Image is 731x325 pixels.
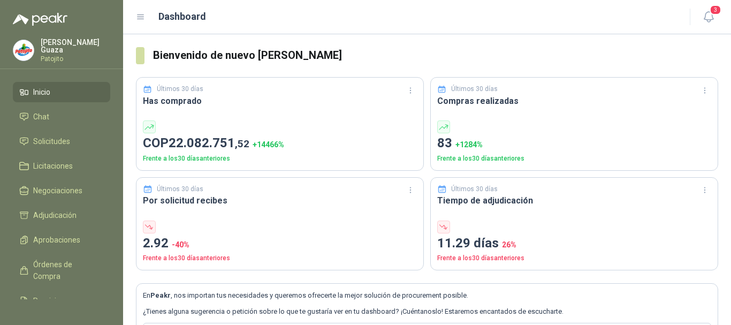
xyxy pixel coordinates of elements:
[33,135,70,147] span: Solicitudes
[699,7,718,27] button: 3
[13,291,110,311] a: Remisiones
[143,154,417,164] p: Frente a los 30 días anteriores
[437,194,711,207] h3: Tiempo de adjudicación
[13,40,34,61] img: Company Logo
[41,39,110,54] p: [PERSON_NAME] Guaza
[33,185,82,196] span: Negociaciones
[437,154,711,164] p: Frente a los 30 días anteriores
[33,234,80,246] span: Aprobaciones
[153,47,718,64] h3: Bienvenido de nuevo [PERSON_NAME]
[143,194,417,207] h3: Por solicitud recibes
[13,156,110,176] a: Licitaciones
[33,259,100,282] span: Órdenes de Compra
[172,240,189,249] span: -40 %
[157,84,203,94] p: Últimos 30 días
[13,254,110,286] a: Órdenes de Compra
[235,138,249,150] span: ,52
[451,184,498,194] p: Últimos 30 días
[253,140,284,149] span: + 14466 %
[13,107,110,127] a: Chat
[33,160,73,172] span: Licitaciones
[33,295,73,307] span: Remisiones
[13,230,110,250] a: Aprobaciones
[169,135,249,150] span: 22.082.751
[451,84,498,94] p: Últimos 30 días
[437,94,711,108] h3: Compras realizadas
[157,184,203,194] p: Últimos 30 días
[143,94,417,108] h3: Has comprado
[143,233,417,254] p: 2.92
[13,13,67,26] img: Logo peakr
[437,133,711,154] p: 83
[41,56,110,62] p: Patojito
[710,5,721,15] span: 3
[158,9,206,24] h1: Dashboard
[143,133,417,154] p: COP
[437,233,711,254] p: 11.29 días
[437,253,711,263] p: Frente a los 30 días anteriores
[502,240,516,249] span: 26 %
[13,180,110,201] a: Negociaciones
[143,253,417,263] p: Frente a los 30 días anteriores
[455,140,483,149] span: + 1284 %
[13,82,110,102] a: Inicio
[33,111,49,123] span: Chat
[143,290,711,301] p: En , nos importan tus necesidades y queremos ofrecerte la mejor solución de procurement posible.
[13,131,110,152] a: Solicitudes
[143,306,711,317] p: ¿Tienes alguna sugerencia o petición sobre lo que te gustaría ver en tu dashboard? ¡Cuéntanoslo! ...
[13,205,110,225] a: Adjudicación
[33,86,50,98] span: Inicio
[150,291,171,299] b: Peakr
[33,209,77,221] span: Adjudicación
